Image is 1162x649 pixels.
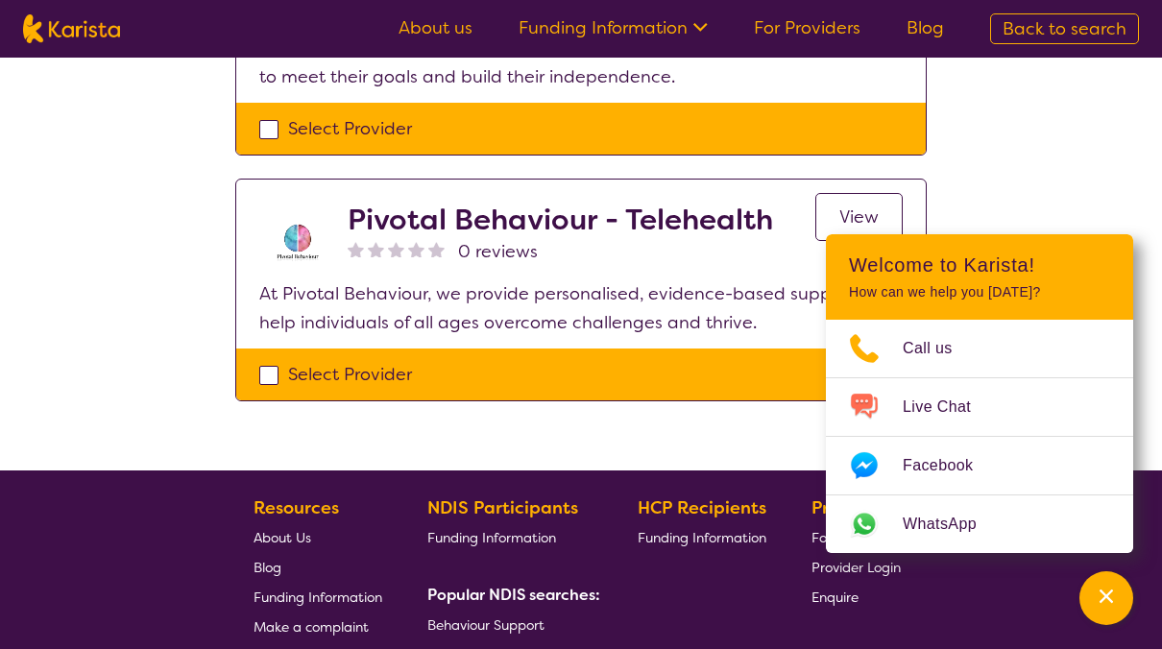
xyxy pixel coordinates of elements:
[458,237,538,266] span: 0 reviews
[638,496,766,519] b: HCP Recipients
[811,522,901,552] a: For Providers
[348,241,364,257] img: nonereviewstar
[427,496,578,519] b: NDIS Participants
[408,241,424,257] img: nonereviewstar
[427,610,593,639] a: Behaviour Support
[1003,17,1126,40] span: Back to search
[254,529,311,546] span: About Us
[638,529,766,546] span: Funding Information
[23,14,120,43] img: Karista logo
[427,585,600,605] b: Popular NDIS searches:
[907,16,944,39] a: Blog
[427,522,593,552] a: Funding Information
[427,616,545,634] span: Behaviour Support
[903,334,976,363] span: Call us
[839,205,879,228] span: View
[638,522,766,552] a: Funding Information
[826,495,1133,553] a: Web link opens in a new tab.
[849,284,1110,300] p: How can we help you [DATE]?
[254,552,382,582] a: Blog
[811,552,901,582] a: Provider Login
[754,16,860,39] a: For Providers
[254,582,382,612] a: Funding Information
[254,589,382,606] span: Funding Information
[428,241,445,257] img: nonereviewstar
[990,13,1139,44] a: Back to search
[811,589,859,606] span: Enquire
[519,16,708,39] a: Funding Information
[811,582,901,612] a: Enquire
[399,16,472,39] a: About us
[368,241,384,257] img: nonereviewstar
[427,529,556,546] span: Funding Information
[815,193,903,241] a: View
[826,234,1133,553] div: Channel Menu
[849,253,1110,276] h2: Welcome to Karista!
[259,203,336,279] img: s8av3rcikle0tbnjpqc8.png
[254,496,339,519] b: Resources
[811,529,893,546] span: For Providers
[259,279,903,337] p: At Pivotal Behaviour, we provide personalised, evidence-based support to help individuals of all ...
[254,612,382,641] a: Make a complaint
[254,522,382,552] a: About Us
[826,320,1133,553] ul: Choose channel
[903,393,994,421] span: Live Chat
[254,559,281,576] span: Blog
[348,203,773,237] h2: Pivotal Behaviour - Telehealth
[1079,571,1133,625] button: Channel Menu
[811,559,901,576] span: Provider Login
[903,510,1000,539] span: WhatsApp
[811,496,890,519] b: Providers
[903,451,996,480] span: Facebook
[388,241,404,257] img: nonereviewstar
[254,618,369,636] span: Make a complaint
